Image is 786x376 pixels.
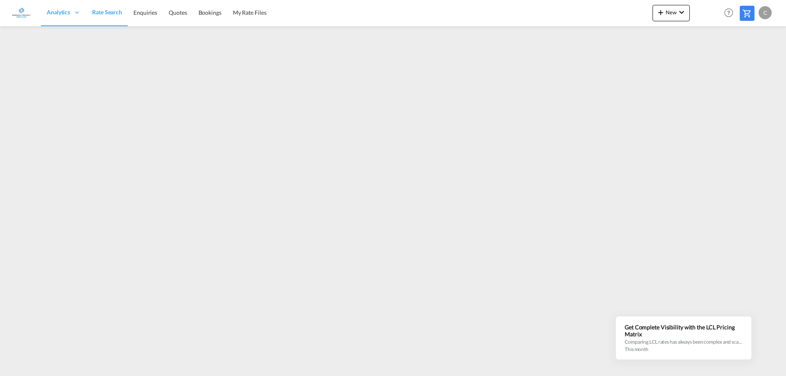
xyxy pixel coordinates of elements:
span: Enquiries [133,9,157,16]
span: Rate Search [92,9,122,16]
div: C [759,6,772,19]
span: Analytics [47,8,70,16]
img: e1326340b7c511ef854e8d6a806141ad.jpg [12,4,31,22]
span: New [656,9,687,16]
button: icon-plus 400-fgNewicon-chevron-down [653,5,690,21]
span: Quotes [169,9,187,16]
span: Help [722,6,736,20]
span: My Rate Files [233,9,267,16]
div: Help [722,6,740,20]
md-icon: icon-plus 400-fg [656,7,666,17]
span: Bookings [199,9,221,16]
md-icon: icon-chevron-down [677,7,687,17]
